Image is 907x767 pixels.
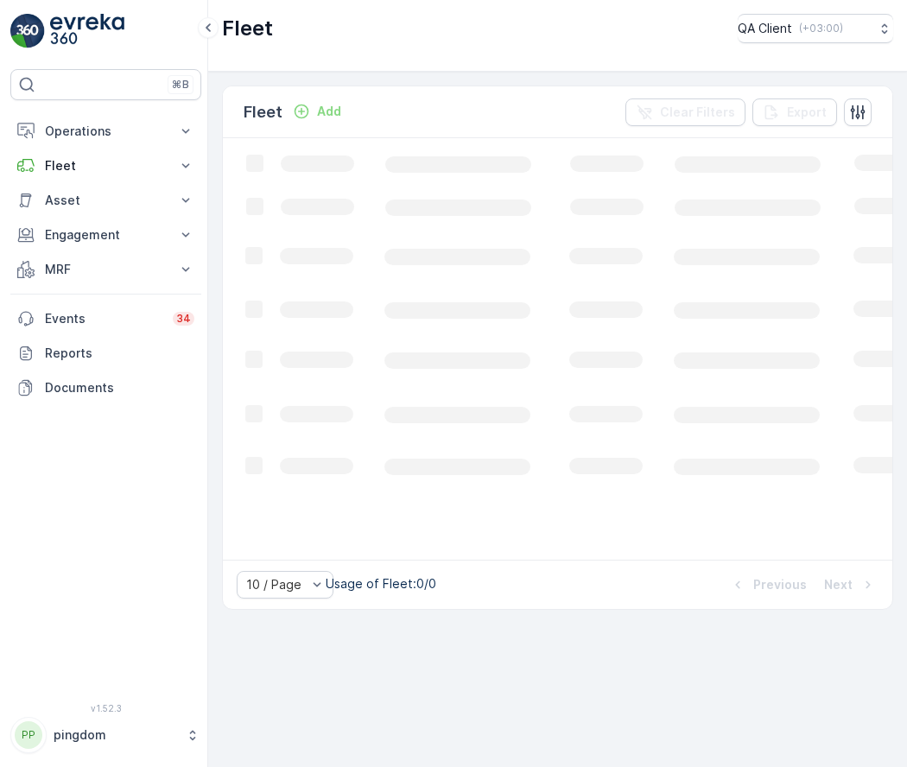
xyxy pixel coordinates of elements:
[45,157,167,174] p: Fleet
[45,226,167,244] p: Engagement
[10,336,201,371] a: Reports
[54,726,177,744] p: pingdom
[50,14,124,48] img: logo_light-DOdMpM7g.png
[10,114,201,149] button: Operations
[15,721,42,749] div: PP
[10,252,201,287] button: MRF
[10,14,45,48] img: logo
[176,312,191,326] p: 34
[317,103,341,120] p: Add
[727,574,809,595] button: Previous
[824,576,853,593] p: Next
[10,218,201,252] button: Engagement
[45,310,162,327] p: Events
[787,104,827,121] p: Export
[45,379,194,396] p: Documents
[286,101,348,122] button: Add
[660,104,735,121] p: Clear Filters
[10,149,201,183] button: Fleet
[326,575,436,593] p: Usage of Fleet : 0/0
[752,98,837,126] button: Export
[10,717,201,753] button: PPpingdom
[10,183,201,218] button: Asset
[10,371,201,405] a: Documents
[625,98,745,126] button: Clear Filters
[822,574,878,595] button: Next
[753,576,807,593] p: Previous
[244,100,282,124] p: Fleet
[222,15,273,42] p: Fleet
[799,22,843,35] p: ( +03:00 )
[45,123,167,140] p: Operations
[45,192,167,209] p: Asset
[738,14,893,43] button: QA Client(+03:00)
[10,703,201,713] span: v 1.52.3
[45,345,194,362] p: Reports
[10,301,201,336] a: Events34
[738,20,792,37] p: QA Client
[172,78,189,92] p: ⌘B
[45,261,167,278] p: MRF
